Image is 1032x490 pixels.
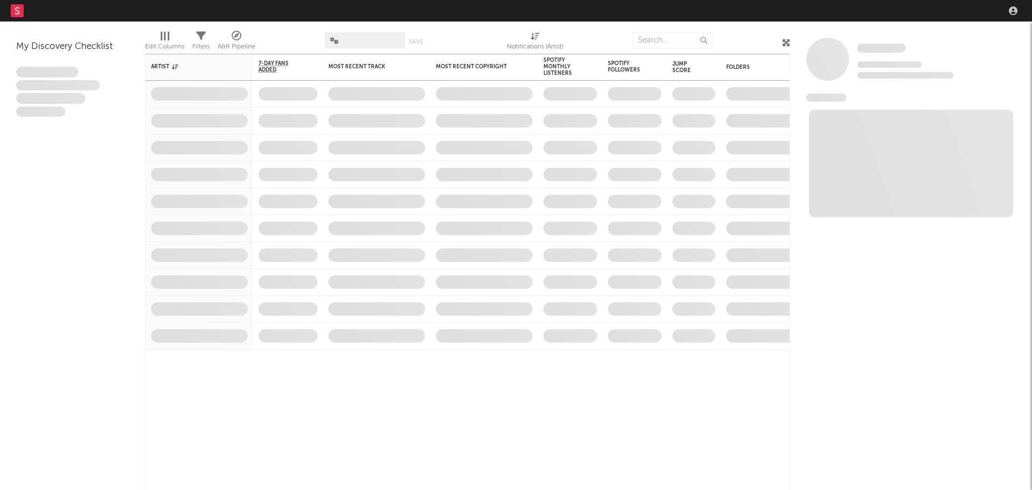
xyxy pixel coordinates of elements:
button: Filter by Jump Score [705,62,715,73]
div: Filters [192,40,210,53]
div: Most Recent Track [328,63,409,70]
a: Some Artist [857,43,906,54]
input: Search... [632,32,713,48]
span: Aliquam viverra [16,106,66,117]
div: Edit Columns [145,40,184,53]
button: Filter by Artist [237,61,248,72]
span: Integer aliquet in purus et [16,80,100,91]
button: Filter by Spotify Monthly Listeners [586,61,597,72]
div: Most Recent Copyright [436,63,517,70]
span: News Feed [806,94,847,102]
span: 0 fans last week [857,72,954,79]
div: Filters [192,27,210,58]
span: Praesent ac interdum [16,93,85,104]
button: Filter by Most Recent Track [414,61,425,72]
div: Artist [151,63,232,70]
span: Lorem ipsum dolor [16,67,78,77]
div: Edit Columns [145,27,184,58]
div: Jump Score [672,61,699,74]
span: Tracking Since: [DATE] [857,61,922,68]
span: 7-Day Fans Added [259,60,302,73]
div: Folders [726,64,807,70]
div: Spotify Followers [608,60,646,73]
button: Save [409,39,423,45]
div: Notifications (Artist) [507,27,563,58]
button: Filter by 7-Day Fans Added [307,61,318,72]
div: My Discovery Checklist [16,40,129,53]
div: A&R Pipeline [218,40,255,53]
button: Filter by Most Recent Copyright [522,61,533,72]
div: Spotify Monthly Listeners [543,57,581,76]
div: A&R Pipeline [218,27,255,58]
span: Some Artist [857,44,906,53]
button: Filter by Spotify Followers [651,61,662,72]
div: Notifications (Artist) [507,40,563,53]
